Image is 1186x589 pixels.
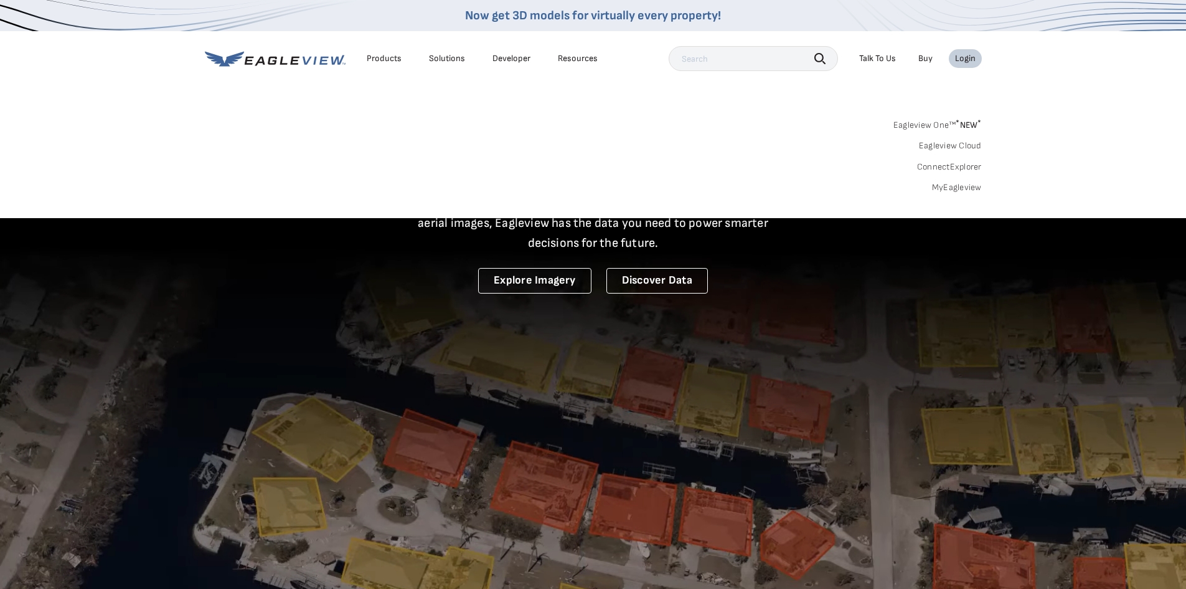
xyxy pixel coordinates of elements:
a: Now get 3D models for virtually every property! [465,8,721,23]
div: Products [367,53,402,64]
div: Resources [558,53,598,64]
a: ConnectExplorer [917,161,982,173]
a: Explore Imagery [478,268,591,294]
a: Discover Data [606,268,708,294]
div: Solutions [429,53,465,64]
a: MyEagleview [932,182,982,193]
a: Eagleview Cloud [919,140,982,151]
div: Talk To Us [859,53,896,64]
div: Login [955,53,976,64]
a: Eagleview One™*NEW* [893,116,982,130]
p: A new era starts here. Built on more than 3.5 billion high-resolution aerial images, Eagleview ha... [403,193,784,253]
a: Developer [492,53,530,64]
input: Search [669,46,838,71]
span: NEW [956,120,981,130]
a: Buy [918,53,933,64]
